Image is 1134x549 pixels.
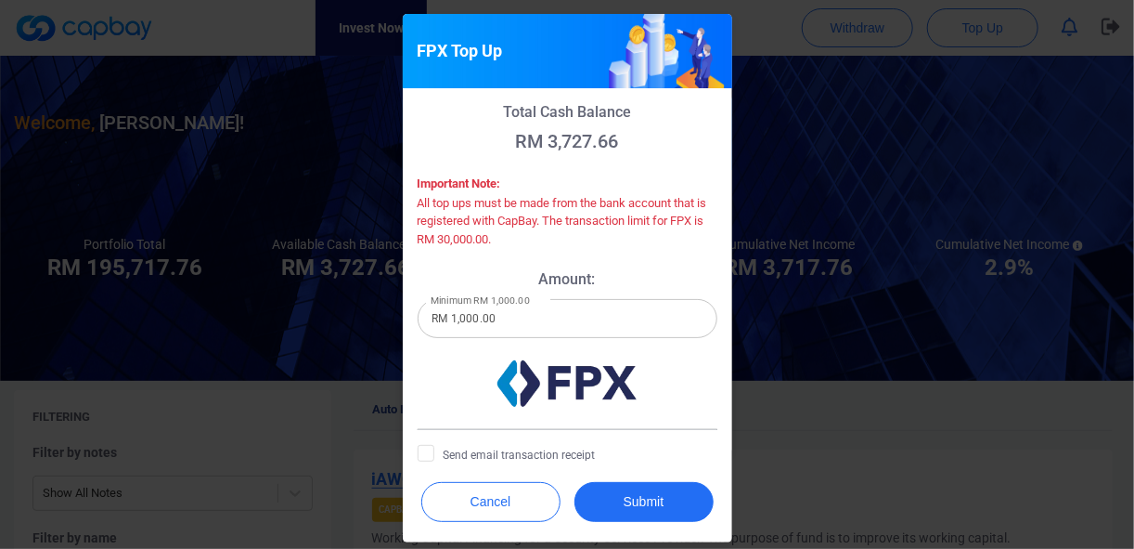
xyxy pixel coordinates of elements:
p: Total Cash Balance [418,103,717,121]
label: Minimum RM 1,000.00 [431,294,530,307]
strong: Important Note: [418,176,501,190]
img: fpxLogo [497,360,637,407]
span: Send email transaction receipt [418,445,596,464]
span: RM 30,000.00 [418,232,489,246]
button: Submit [574,482,714,522]
h5: FPX Top Up [418,40,503,62]
button: Cancel [421,482,561,522]
p: Amount: [418,270,717,288]
p: RM 3,727.66 [418,130,717,152]
p: All top ups must be made from the bank account that is registered with CapBay. The transaction li... [418,194,717,249]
